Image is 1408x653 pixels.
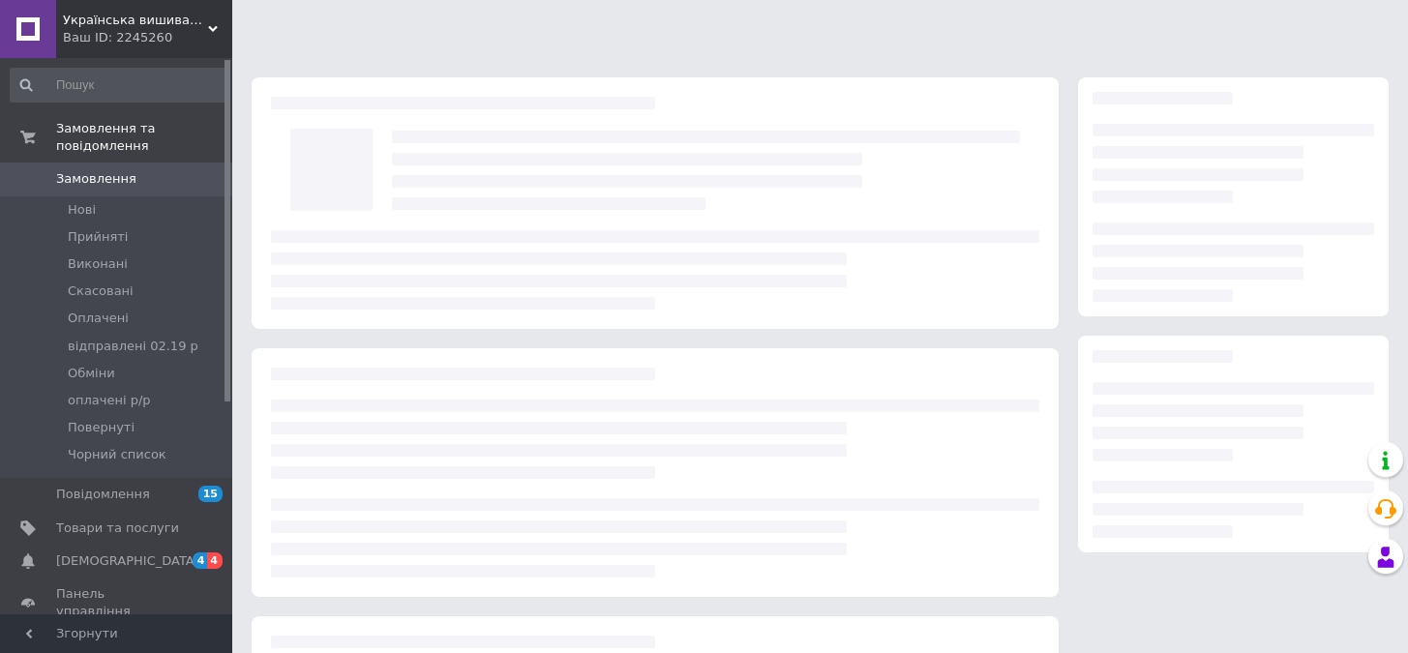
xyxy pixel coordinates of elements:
span: Замовлення та повідомлення [56,120,232,155]
span: Оплачені [68,310,129,327]
span: оплачені р/р [68,392,151,409]
span: Скасовані [68,282,134,300]
span: [DEMOGRAPHIC_DATA] [56,552,199,570]
span: Панель управління [56,585,179,620]
span: 15 [198,486,223,502]
span: Чорний список [68,446,166,463]
span: Замовлення [56,170,136,188]
div: Ваш ID: 2245260 [63,29,232,46]
span: Повідомлення [56,486,150,503]
span: Повернуті [68,419,135,436]
span: Українська вишиванка з Коломиї [63,12,208,29]
span: Обміни [68,365,115,382]
span: Виконані [68,255,128,273]
span: 4 [207,552,223,569]
span: Товари та послуги [56,519,179,537]
span: відправлені 02.19 р [68,338,198,355]
input: Пошук [10,68,227,103]
span: 4 [193,552,208,569]
span: Прийняті [68,228,128,246]
span: Нові [68,201,96,219]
